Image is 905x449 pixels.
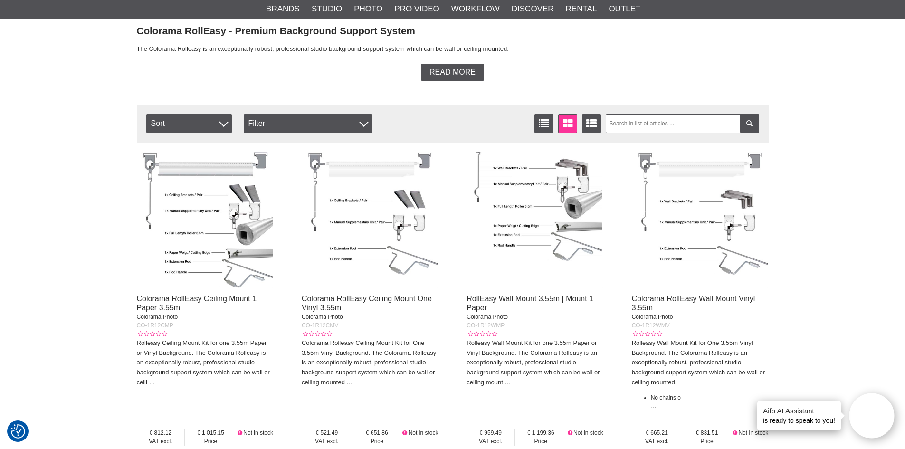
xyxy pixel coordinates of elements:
p: Colorama Rolleasy Ceiling Mount Kit for One 3.55m Vinyl Background. The Colorama Rolleasy is an e... [302,338,438,388]
span: Not in stock [573,430,603,436]
span: VAT excl. [467,437,514,446]
span: 1 015.15 [185,429,236,437]
p: Rolleasy Wall Mount Kit for One 3.55m Vinyl Background. The Colorama Rolleasy is an exceptionally... [632,338,769,388]
i: Not in stock [237,430,244,436]
h2: Colorama RollEasy - Premium Background Support System [137,24,769,38]
div: Customer rating: 0 [302,330,332,338]
a: … [149,379,155,386]
span: Price [352,437,401,446]
img: Colorama RollEasy Ceiling Mount One Vinyl 3.55m [302,152,438,289]
a: Pro Video [394,3,439,15]
a: Outlet [609,3,640,15]
span: 812.12 [137,429,185,437]
a: Colorama RollEasy Wall Mount Vinyl 3.55m [632,295,755,312]
a: Filter [740,114,759,133]
a: … [651,403,657,410]
a: Extended list [582,114,601,133]
span: 521.49 [302,429,352,437]
p: Rolleasy Wall Mount Kit for one 3.55m Paper or Vinyl Background. The Colorama Rolleasy is an exce... [467,338,603,388]
div: Filter [244,114,372,133]
a: Workflow [451,3,500,15]
div: Customer rating: 0 [467,330,497,338]
span: 959.49 [467,429,514,437]
li: No chains o [651,393,769,402]
span: Colorama Photo [137,314,178,320]
span: Colorama Photo [467,314,508,320]
span: VAT excl. [302,437,352,446]
i: Not in stock [566,430,573,436]
a: Studio [312,3,342,15]
a: Brands [266,3,300,15]
span: 1 199.36 [515,429,566,437]
span: Not in stock [243,430,273,436]
i: Not in stock [732,430,739,436]
span: Price [515,437,566,446]
span: Not in stock [738,430,768,436]
span: VAT excl. [632,437,682,446]
div: Customer rating: 0 [137,330,167,338]
span: Not in stock [409,430,438,436]
input: Search in list of articles ... [606,114,759,133]
a: Colorama RollEasy Ceiling Mount 1 Paper 3.55m [137,295,257,312]
img: Colorama RollEasy Ceiling Mount 1 Paper 3.55m [137,152,274,289]
i: Not in stock [401,430,409,436]
a: … [505,379,511,386]
a: … [347,379,353,386]
span: CO-1R12WMP [467,322,505,329]
div: Customer rating: 0 [632,330,662,338]
img: Revisit consent button [11,424,25,439]
img: RollEasy Wall Mount 3.55m | Mount 1 Paper [467,152,603,289]
span: 831.51 [682,429,731,437]
span: CO-1R12WMV [632,322,670,329]
div: is ready to speak to you! [757,401,841,430]
span: 651.86 [352,429,401,437]
a: Photo [354,3,382,15]
span: Read more [429,68,476,76]
h4: Aifo AI Assistant [763,406,835,416]
p: The Colorama Rolleasy is an exceptionally robust, professional studio background support system w... [137,44,769,54]
a: RollEasy Wall Mount 3.55m | Mount 1 Paper [467,295,593,312]
p: Rolleasy Ceiling Mount Kit for one 3.55m Paper or Vinyl Background. The Colorama Rolleasy is an e... [137,338,274,388]
span: Sort [146,114,232,133]
span: VAT excl. [137,437,185,446]
img: Colorama RollEasy Wall Mount Vinyl 3.55m [632,152,769,289]
a: Window [558,114,577,133]
a: Rental [566,3,597,15]
span: CO-1R12CMP [137,322,173,329]
span: Price [682,437,731,446]
a: Discover [512,3,554,15]
span: Colorama Photo [632,314,673,320]
span: 665.21 [632,429,682,437]
a: List [534,114,553,133]
span: Colorama Photo [302,314,343,320]
button: Consent Preferences [11,423,25,440]
span: CO-1R12CMV [302,322,338,329]
a: Colorama RollEasy Ceiling Mount One Vinyl 3.55m [302,295,432,312]
span: Price [185,437,236,446]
